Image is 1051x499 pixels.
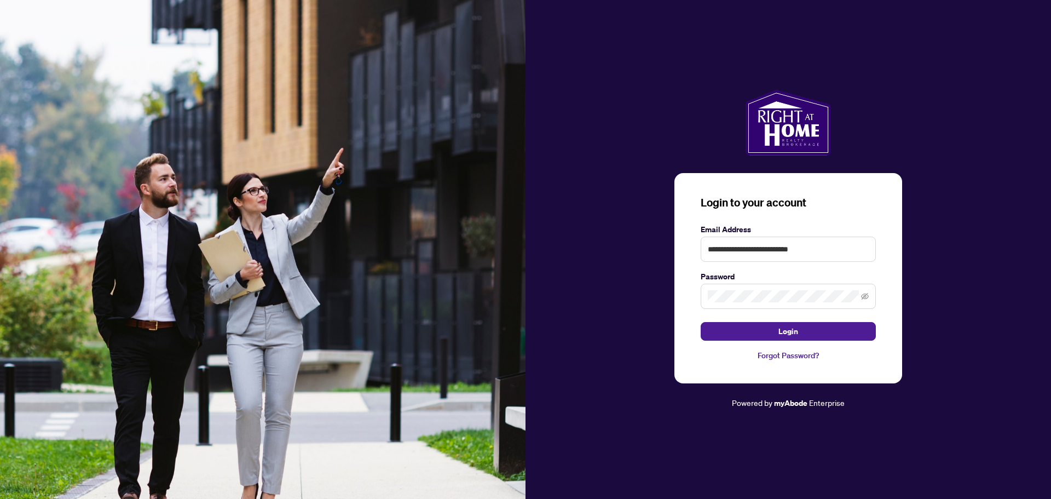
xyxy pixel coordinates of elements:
button: Login [701,322,876,341]
span: eye-invisible [861,292,869,300]
span: Enterprise [809,398,845,408]
span: Login [778,323,798,340]
span: Powered by [732,398,772,408]
a: myAbode [774,397,807,409]
a: Forgot Password? [701,349,876,362]
img: ma-logo [746,90,830,156]
h3: Login to your account [701,195,876,210]
keeper-lock: Open Keeper Popup [856,243,869,256]
label: Email Address [701,223,876,236]
label: Password [701,271,876,283]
